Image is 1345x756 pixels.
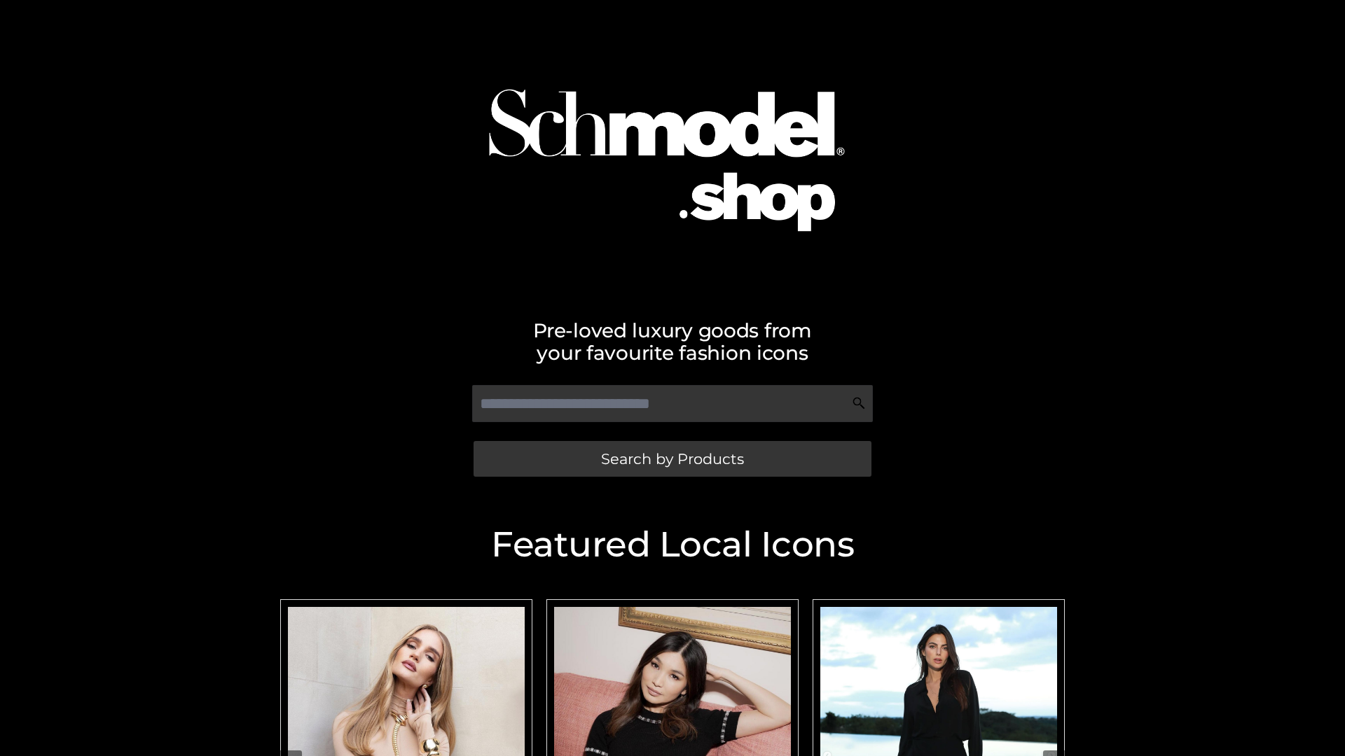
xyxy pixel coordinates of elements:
span: Search by Products [601,451,744,466]
a: Search by Products [474,441,871,477]
img: Search Icon [852,396,866,410]
h2: Featured Local Icons​ [273,527,1072,562]
h2: Pre-loved luxury goods from your favourite fashion icons [273,319,1072,364]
